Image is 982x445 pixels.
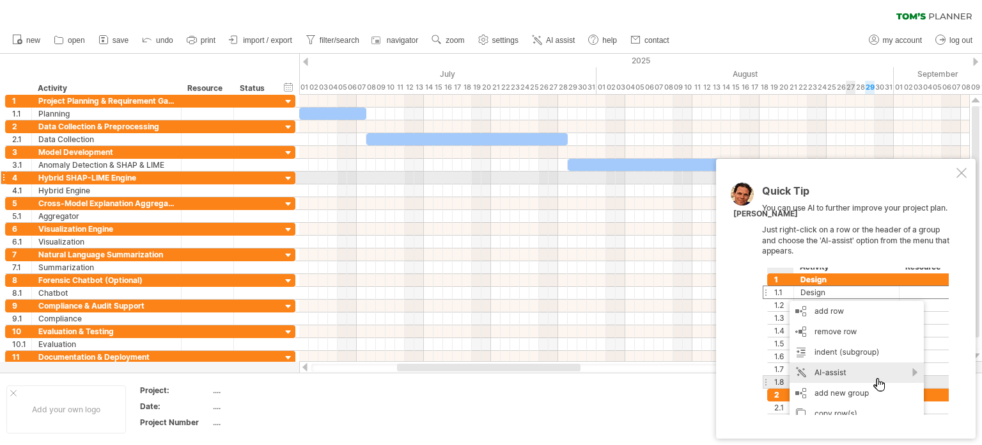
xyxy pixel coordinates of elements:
[644,81,654,94] div: Wednesday, 6 August 2025
[12,223,31,235] div: 6
[883,36,922,45] span: my account
[788,81,798,94] div: Thursday, 21 August 2025
[12,351,31,363] div: 11
[481,81,491,94] div: Sunday, 20 July 2025
[475,32,522,49] a: settings
[673,81,683,94] div: Saturday, 9 August 2025
[12,338,31,350] div: 10.1
[226,32,296,49] a: import / export
[156,36,173,45] span: undo
[376,81,386,94] div: Wednesday, 9 July 2025
[424,81,433,94] div: Monday, 14 July 2025
[587,81,596,94] div: Thursday, 31 July 2025
[807,81,817,94] div: Saturday, 23 August 2025
[769,81,779,94] div: Tuesday, 19 August 2025
[12,184,31,197] div: 4.1
[38,82,174,95] div: Activity
[501,81,510,94] div: Tuesday, 22 July 2025
[38,325,175,337] div: Evaluation & Testing
[762,186,954,203] div: Quick Tip
[12,159,31,171] div: 3.1
[38,261,175,273] div: Summarization
[309,81,318,94] div: Wednesday, 2 July 2025
[779,81,788,94] div: Wednesday, 20 August 2025
[51,32,89,49] a: open
[183,32,219,49] a: print
[453,81,462,94] div: Thursday, 17 July 2025
[9,32,44,49] a: new
[951,81,961,94] div: Sunday, 7 September 2025
[38,300,175,312] div: Compliance & Audit Support
[932,81,942,94] div: Friday, 5 September 2025
[798,81,807,94] div: Friday, 22 August 2025
[539,81,549,94] div: Saturday, 26 July 2025
[12,120,31,133] div: 2
[760,81,769,94] div: Monday, 18 August 2025
[38,146,175,158] div: Model Development
[38,133,175,145] div: Data Collection
[243,36,292,45] span: import / export
[386,81,395,94] div: Thursday, 10 July 2025
[12,261,31,273] div: 7.1
[139,32,177,49] a: undo
[95,32,132,49] a: save
[213,417,320,428] div: ....
[446,36,464,45] span: zoom
[370,32,422,49] a: navigator
[520,81,529,94] div: Thursday, 24 July 2025
[240,82,268,95] div: Status
[12,236,31,248] div: 6.1
[299,67,596,81] div: July 2025
[213,385,320,396] div: ....
[903,81,913,94] div: Tuesday, 2 September 2025
[529,32,579,49] a: AI assist
[38,172,175,184] div: Hybrid SHAP-LIME Engine
[38,108,175,120] div: Planning
[12,95,31,107] div: 1
[827,81,836,94] div: Monday, 25 August 2025
[865,81,875,94] div: Friday, 29 August 2025
[38,184,175,197] div: Hybrid Engine
[405,81,414,94] div: Saturday, 12 July 2025
[596,81,606,94] div: Friday, 1 August 2025
[627,32,673,49] a: contact
[884,81,894,94] div: Sunday, 31 August 2025
[395,81,405,94] div: Friday, 11 July 2025
[38,223,175,235] div: Visualization Engine
[68,36,85,45] span: open
[492,36,518,45] span: settings
[683,81,692,94] div: Sunday, 10 August 2025
[38,120,175,133] div: Data Collection & Preprocessing
[299,81,309,94] div: Tuesday, 1 July 2025
[577,81,587,94] div: Wednesday, 30 July 2025
[187,82,226,95] div: Resource
[38,95,175,107] div: Project Planning & Requirement Gathering
[12,210,31,222] div: 5.1
[26,36,40,45] span: new
[894,81,903,94] div: Monday, 1 September 2025
[12,274,31,286] div: 8
[510,81,520,94] div: Wednesday, 23 July 2025
[644,36,669,45] span: contact
[38,274,175,286] div: Forensic Chatbot (Optional)
[596,67,894,81] div: August 2025
[318,81,328,94] div: Thursday, 3 July 2025
[568,81,577,94] div: Tuesday, 29 July 2025
[654,81,664,94] div: Thursday, 7 August 2025
[38,351,175,363] div: Documentation & Deployment
[546,36,575,45] span: AI assist
[472,81,481,94] div: Saturday, 19 July 2025
[38,210,175,222] div: Aggregator
[12,197,31,209] div: 5
[558,81,568,94] div: Monday, 28 July 2025
[932,32,976,49] a: log out
[721,81,731,94] div: Thursday, 14 August 2025
[549,81,558,94] div: Sunday, 27 July 2025
[855,81,865,94] div: Thursday, 28 August 2025
[625,81,635,94] div: Monday, 4 August 2025
[347,81,357,94] div: Sunday, 6 July 2025
[585,32,621,49] a: help
[213,401,320,412] div: ....
[12,287,31,299] div: 8.1
[387,36,418,45] span: navigator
